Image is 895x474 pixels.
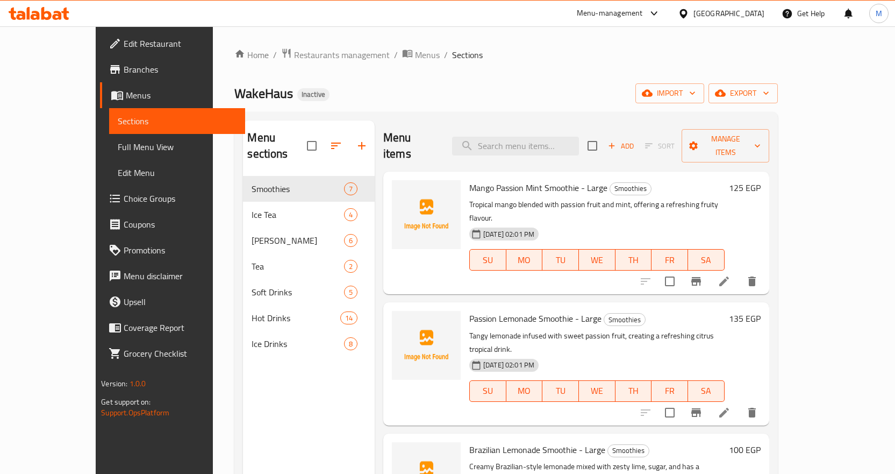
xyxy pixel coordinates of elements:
[124,270,237,282] span: Menu disclaimer
[604,314,645,326] span: Smoothies
[100,56,245,82] a: Branches
[124,192,237,205] span: Choice Groups
[583,383,611,399] span: WE
[402,48,440,62] a: Menus
[118,140,237,153] span: Full Menu View
[688,249,725,271] button: SA
[101,377,127,391] span: Version:
[234,48,269,61] a: Home
[118,166,237,179] span: Edit Menu
[651,249,688,271] button: FR
[344,208,357,221] div: items
[608,444,649,457] span: Smoothies
[101,395,151,409] span: Get support on:
[577,7,643,20] div: Menu-management
[252,182,343,195] span: Smoothies
[344,182,357,195] div: items
[344,337,357,350] div: items
[345,210,357,220] span: 4
[252,337,343,350] span: Ice Drinks
[683,400,709,426] button: Branch-specific-item
[297,88,330,101] div: Inactive
[100,289,245,315] a: Upsell
[583,252,611,268] span: WE
[252,286,343,299] div: Soft Drinks
[300,135,323,157] span: Select all sections
[607,444,649,457] div: Smoothies
[394,48,398,61] li: /
[547,383,575,399] span: TU
[444,48,448,61] li: /
[606,140,635,152] span: Add
[124,218,237,231] span: Coupons
[656,252,684,268] span: FR
[345,287,357,298] span: 5
[124,37,237,50] span: Edit Restaurant
[718,275,731,288] a: Edit menu item
[100,186,245,211] a: Choice Groups
[252,234,343,247] div: Fizzy Mojito
[100,211,245,237] a: Coupons
[340,312,357,324] div: items
[729,442,761,457] h6: 100 EGP
[252,234,343,247] span: [PERSON_NAME]
[109,134,245,160] a: Full Menu View
[124,295,237,308] span: Upsell
[615,249,652,271] button: TH
[118,115,237,128] span: Sections
[415,48,440,61] span: Menus
[469,249,506,271] button: SU
[252,260,343,273] div: Tea
[243,331,375,357] div: Ice Drinks8
[683,268,709,294] button: Branch-specific-item
[708,83,778,103] button: export
[126,89,237,102] span: Menus
[243,279,375,305] div: Soft Drinks5
[610,182,651,195] span: Smoothies
[243,176,375,202] div: Smoothies7
[581,135,604,157] span: Select section
[469,442,605,458] span: Brazilian Lemonade Smoothie - Large
[101,406,169,420] a: Support.OpsPlatform
[692,383,720,399] span: SA
[469,198,725,225] p: Tropical mango blended with passion fruit and mint, offering a refreshing fruity flavour.
[479,229,539,239] span: [DATE] 02:01 PM
[452,137,579,155] input: search
[124,321,237,334] span: Coverage Report
[876,8,882,19] span: M
[506,249,543,271] button: MO
[392,180,461,249] img: Mango Passion Mint Smoothie - Large
[620,252,648,268] span: TH
[297,90,330,99] span: Inactive
[511,252,539,268] span: MO
[341,313,357,323] span: 14
[124,244,237,257] span: Promotions
[690,132,760,159] span: Manage items
[100,315,245,341] a: Coverage Report
[243,202,375,228] div: Ice Tea4
[252,208,343,221] span: Ice Tea
[345,261,357,272] span: 2
[124,63,237,76] span: Branches
[658,270,681,293] span: Select to update
[682,129,769,162] button: Manage items
[615,380,652,402] button: TH
[100,82,245,108] a: Menus
[252,312,340,324] span: Hot Drinks
[273,48,277,61] li: /
[344,286,357,299] div: items
[506,380,543,402] button: MO
[542,380,579,402] button: TU
[693,8,764,19] div: [GEOGRAPHIC_DATA]
[469,380,506,402] button: SU
[469,329,725,356] p: Tangy lemonade infused with sweet passion fruit, creating a refreshing citrus tropical drink.
[124,347,237,360] span: Grocery Checklist
[469,180,607,196] span: Mango Passion Mint Smoothie - Large
[100,263,245,289] a: Menu disclaimer
[739,268,765,294] button: delete
[579,249,615,271] button: WE
[100,341,245,366] a: Grocery Checklist
[100,237,245,263] a: Promotions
